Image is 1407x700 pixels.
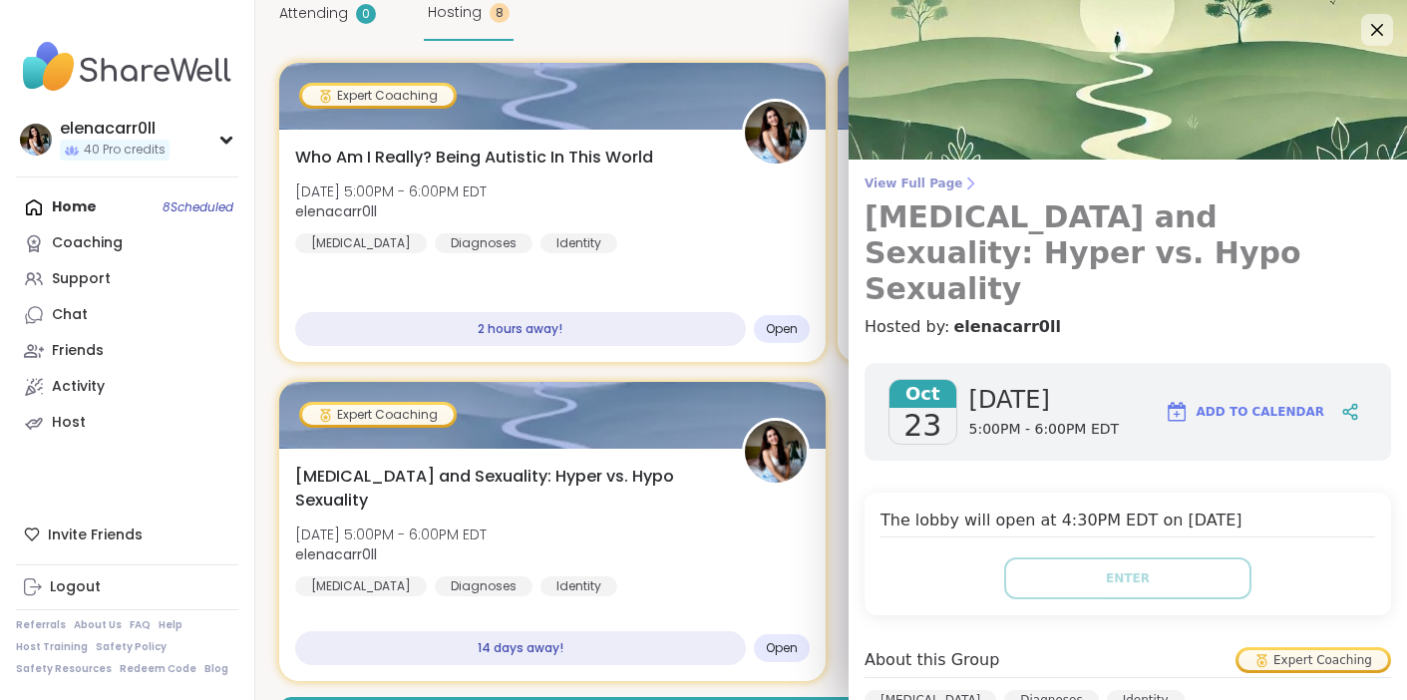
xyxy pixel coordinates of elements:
img: elenacarr0ll [20,124,52,156]
div: Chat [52,305,88,325]
a: Safety Policy [96,640,167,654]
div: Expert Coaching [1238,650,1388,670]
span: Enter [1106,569,1150,587]
img: elenacarr0ll [745,102,807,164]
span: 40 Pro credits [84,142,166,159]
div: [MEDICAL_DATA] [295,233,427,253]
a: Referrals [16,618,66,632]
div: Support [52,269,111,289]
span: [MEDICAL_DATA] and Sexuality: Hyper vs. Hypo Sexuality [295,465,720,513]
div: Host [52,413,86,433]
div: Friends [52,341,104,361]
div: 0 [356,4,376,24]
div: Diagnoses [435,233,532,253]
div: Diagnoses [435,576,532,596]
a: About Us [74,618,122,632]
h4: The lobby will open at 4:30PM EDT on [DATE] [880,509,1375,537]
div: elenacarr0ll [60,118,170,140]
span: Open [766,640,798,656]
a: Help [159,618,182,632]
button: Add to Calendar [1156,388,1333,436]
img: elenacarr0ll [745,421,807,483]
a: Friends [16,333,238,369]
a: Chat [16,297,238,333]
div: Invite Friends [16,517,238,552]
span: Attending [279,3,348,24]
div: Coaching [52,233,123,253]
a: FAQ [130,618,151,632]
span: View Full Page [865,175,1391,191]
a: View Full Page[MEDICAL_DATA] and Sexuality: Hyper vs. Hypo Sexuality [865,175,1391,307]
span: Who Am I Really? Being Autistic In This World [295,146,653,170]
div: Expert Coaching [302,405,454,425]
a: Safety Resources [16,662,112,676]
div: 14 days away! [295,631,746,665]
span: 5:00PM - 6:00PM EDT [969,420,1120,440]
img: ShareWell Logomark [1165,400,1189,424]
a: Support [16,261,238,297]
button: Enter [1004,557,1251,599]
a: Logout [16,569,238,605]
span: Add to Calendar [1197,403,1324,421]
span: [DATE] 5:00PM - 6:00PM EDT [295,525,487,544]
img: ShareWell Nav Logo [16,32,238,102]
a: Host [16,405,238,441]
a: Host Training [16,640,88,654]
h4: Hosted by: [865,315,1391,339]
span: Oct [889,380,956,408]
span: Hosting [428,2,482,23]
div: Identity [540,233,617,253]
span: [DATE] [969,384,1120,416]
span: 23 [903,408,941,444]
div: Identity [540,576,617,596]
a: Blog [204,662,228,676]
div: 8 [490,3,510,23]
div: Logout [50,577,101,597]
div: Expert Coaching [302,86,454,106]
b: elenacarr0ll [295,201,377,221]
h3: [MEDICAL_DATA] and Sexuality: Hyper vs. Hypo Sexuality [865,199,1391,307]
a: elenacarr0ll [953,315,1061,339]
a: Redeem Code [120,662,196,676]
div: [MEDICAL_DATA] [295,576,427,596]
a: Activity [16,369,238,405]
div: Activity [52,377,105,397]
span: [DATE] 5:00PM - 6:00PM EDT [295,181,487,201]
b: elenacarr0ll [295,544,377,564]
h4: About this Group [865,648,999,672]
span: Open [766,321,798,337]
div: Close Step [1373,8,1399,34]
a: Coaching [16,225,238,261]
div: 2 hours away! [295,312,746,346]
